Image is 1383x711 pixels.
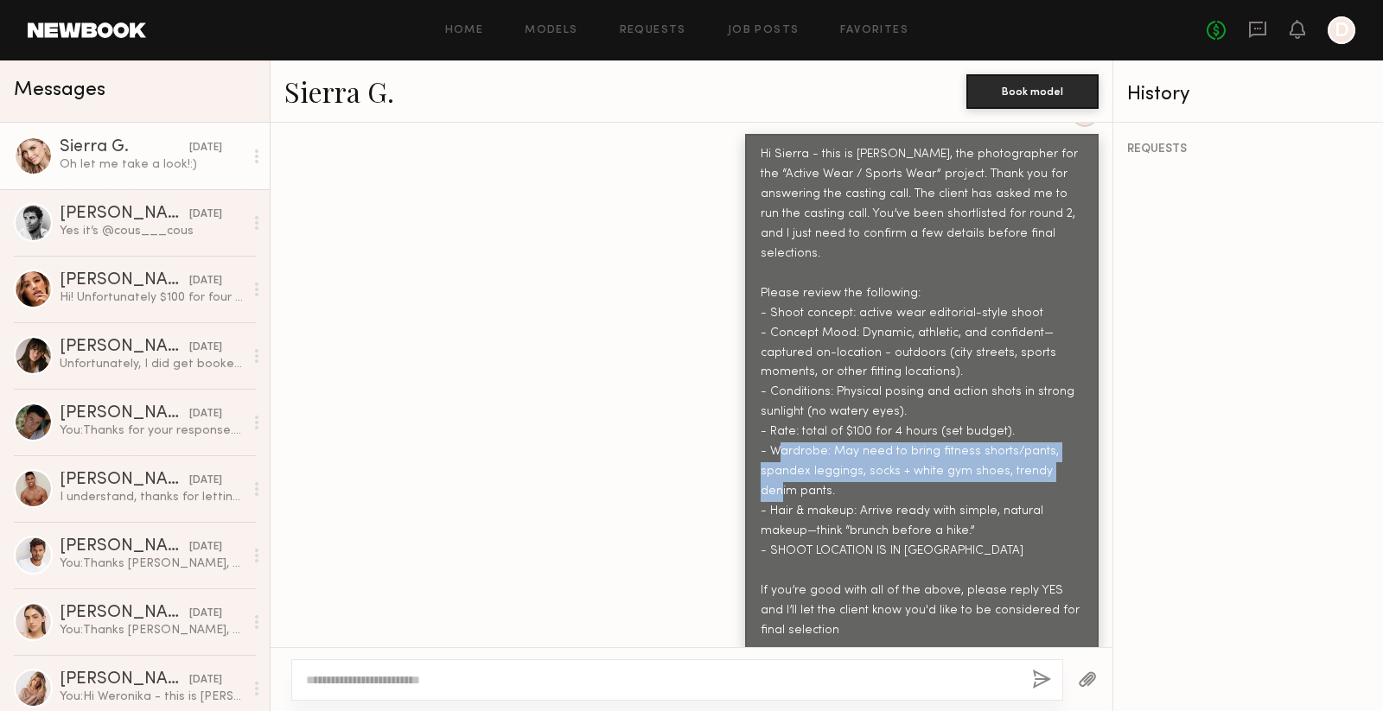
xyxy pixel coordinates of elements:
div: [PERSON_NAME] [60,206,189,223]
div: [PERSON_NAME] [60,671,189,689]
a: Home [445,25,484,36]
div: You: Thanks [PERSON_NAME], appreciate you! [60,622,244,638]
div: Unfortunately, I did get booked out for something so I am no longer available for the dates [60,356,244,372]
div: [PERSON_NAME] [60,538,189,555]
div: [PERSON_NAME] [60,339,189,356]
a: Favorites [840,25,908,36]
div: [DATE] [189,340,222,356]
div: [DATE] [189,273,222,289]
span: Messages [14,80,105,100]
div: [PERSON_NAME] [60,472,189,489]
div: [DATE] [189,672,222,689]
div: Yes it’s @cous___cous [60,223,244,239]
div: [DATE] [189,473,222,489]
div: Hi! Unfortunately $100 for four hours is below my rate but I wish you luck! [60,289,244,306]
a: Sierra G. [284,73,394,110]
div: [PERSON_NAME] [60,405,189,422]
div: Hi Sierra - this is [PERSON_NAME], the photographer for the “Active Wear / Sports Wear” project. ... [761,145,1083,641]
a: Book model [966,83,1099,98]
a: Requests [620,25,686,36]
div: You: Hi Weronika - this is [PERSON_NAME], the photographer for the “Active Wear / Sports Wear” pr... [60,689,244,705]
div: [DATE] [189,606,222,622]
div: Sierra G. [60,139,189,156]
div: You: Thanks [PERSON_NAME], but the budget is set for this one. Stay in touch! [60,555,244,572]
div: [PERSON_NAME] [60,605,189,622]
button: Book model [966,74,1099,109]
a: Job Posts [728,25,800,36]
a: Models [525,25,577,36]
div: You: Thanks for your response. We appreciate you! [60,422,244,439]
div: History [1127,85,1369,105]
div: [DATE] [189,539,222,555]
div: REQUESTS [1127,143,1369,156]
div: [DATE] [189,140,222,156]
div: Oh let me take a look!:) [60,156,244,173]
div: [DATE] [189,406,222,422]
div: [DATE] [189,206,222,223]
a: D [1328,16,1355,44]
div: I understand, thanks for letting me know. I do see the rate range is up to $30/hour. Could I at l... [60,489,244,505]
div: [PERSON_NAME] [60,272,189,289]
